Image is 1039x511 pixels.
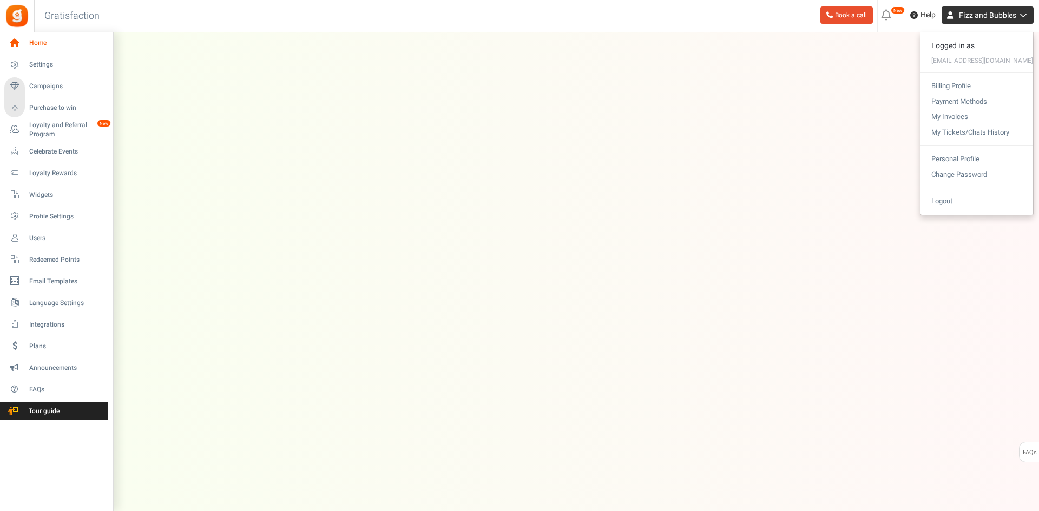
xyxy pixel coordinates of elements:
[29,385,105,394] span: FAQs
[920,194,1033,209] a: Logout
[29,121,108,139] span: Loyalty and Referral Program
[4,250,108,269] a: Redeemed Points
[920,125,1033,141] a: My Tickets/Chats History
[29,38,105,48] span: Home
[891,6,905,14] em: New
[959,10,1016,21] span: Fizz and Bubbles
[920,109,1033,125] a: My Invoices
[4,142,108,161] a: Celebrate Events
[4,380,108,399] a: FAQs
[29,234,105,243] span: Users
[29,277,105,286] span: Email Templates
[29,363,105,373] span: Announcements
[4,34,108,52] a: Home
[4,185,108,204] a: Widgets
[4,294,108,312] a: Language Settings
[920,78,1033,94] a: Billing Profile
[4,77,108,96] a: Campaigns
[4,56,108,74] a: Settings
[29,320,105,329] span: Integrations
[29,60,105,69] span: Settings
[29,298,105,308] span: Language Settings
[920,38,1033,54] div: Logged in as
[4,99,108,117] a: Purchase to win
[4,121,108,139] a: Loyalty and Referral Program New
[820,6,873,24] a: Book a call
[4,272,108,290] a: Email Templates
[29,255,105,264] span: Redeemed Points
[920,94,1033,110] a: Payment Methods
[918,10,936,21] span: Help
[29,342,105,351] span: Plans
[29,212,105,221] span: Profile Settings
[920,167,1033,183] a: Change Password
[97,120,111,127] em: New
[5,4,29,28] img: Gratisfaction
[29,169,105,178] span: Loyalty Rewards
[32,5,111,27] h3: Gratisfaction
[5,407,81,416] span: Tour guide
[4,229,108,247] a: Users
[4,337,108,355] a: Plans
[4,164,108,182] a: Loyalty Rewards
[29,82,105,91] span: Campaigns
[4,315,108,334] a: Integrations
[906,6,940,24] a: Help
[29,147,105,156] span: Celebrate Events
[4,359,108,377] a: Announcements
[29,190,105,200] span: Widgets
[920,54,1033,67] div: [EMAIL_ADDRESS][DOMAIN_NAME]
[1022,442,1037,463] span: FAQs
[4,207,108,225] a: Profile Settings
[920,151,1033,167] a: Personal Profile
[29,103,105,112] span: Purchase to win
